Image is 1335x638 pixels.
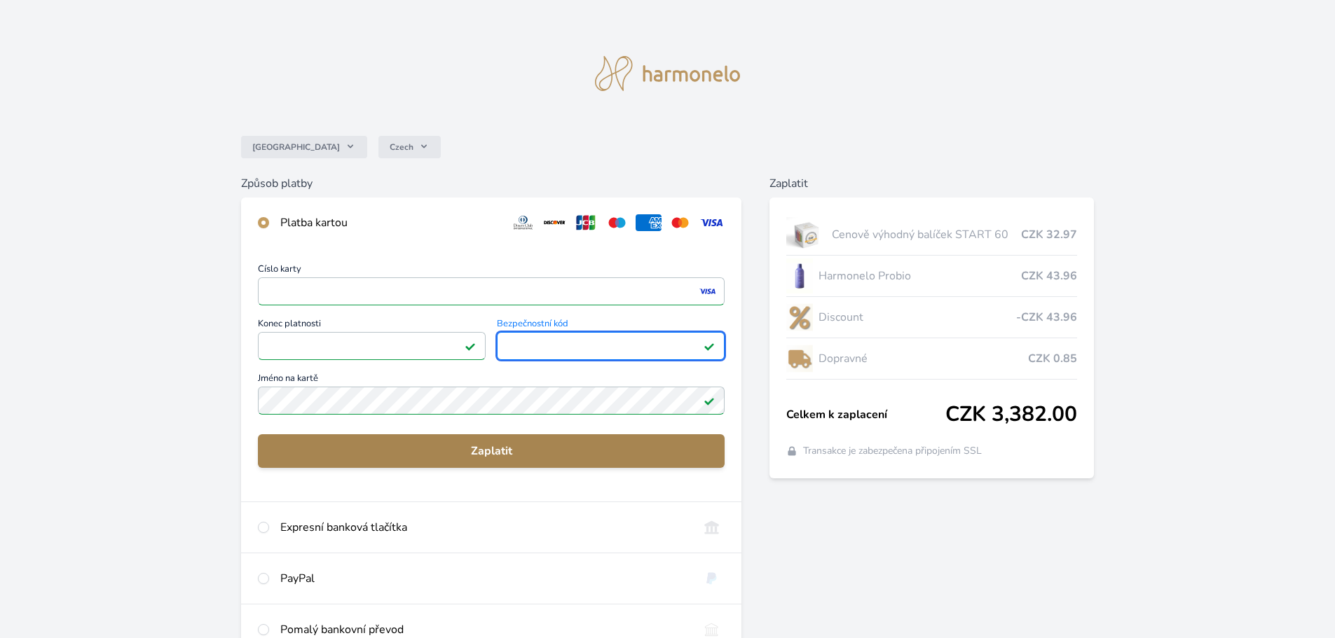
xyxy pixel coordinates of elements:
[786,341,813,376] img: delivery-lo.png
[269,443,713,459] span: Zaplatit
[819,309,1016,326] span: Discount
[819,268,1021,284] span: Harmonelo Probio
[1028,350,1077,367] span: CZK 0.85
[704,340,715,352] img: Platné pole
[595,56,741,91] img: logo.svg
[699,519,725,536] img: onlineBanking_CZ.svg
[510,214,536,231] img: diners.svg
[573,214,599,231] img: jcb.svg
[280,570,687,587] div: PayPal
[264,336,479,356] iframe: Iframe pro datum vypršení platnosti
[390,141,413,153] span: Czech
[280,519,687,536] div: Expresní banková tlačítka
[264,282,718,301] iframe: Iframe pro číslo karty
[667,214,693,231] img: mc.svg
[1021,268,1077,284] span: CZK 43.96
[280,214,499,231] div: Platba kartou
[465,340,476,352] img: Platné pole
[1021,226,1077,243] span: CZK 32.97
[803,444,982,458] span: Transakce je zabezpečena připojením SSL
[604,214,630,231] img: maestro.svg
[241,175,741,192] h6: Způsob platby
[497,319,725,332] span: Bezpečnostní kód
[252,141,340,153] span: [GEOGRAPHIC_DATA]
[258,434,725,468] button: Zaplatit
[945,402,1077,427] span: CZK 3,382.00
[704,395,715,406] img: Platné pole
[378,136,441,158] button: Czech
[769,175,1094,192] h6: Zaplatit
[786,217,826,252] img: start.jpg
[1016,309,1077,326] span: -CZK 43.96
[258,265,725,277] span: Číslo karty
[786,258,813,293] img: CLEAN_PROBIO_se_stinem_x-lo.jpg
[258,374,725,387] span: Jméno na kartě
[819,350,1028,367] span: Dopravné
[832,226,1021,243] span: Cenově výhodný balíček START 60
[786,406,945,423] span: Celkem k zaplacení
[698,285,717,298] img: visa
[699,214,725,231] img: visa.svg
[258,319,486,332] span: Konec platnosti
[786,300,813,335] img: discount-lo.png
[280,621,687,638] div: Pomalý bankovní převod
[542,214,568,231] img: discover.svg
[241,136,367,158] button: [GEOGRAPHIC_DATA]
[699,621,725,638] img: bankTransfer_IBAN.svg
[503,336,718,356] iframe: Iframe pro bezpečnostní kód
[636,214,662,231] img: amex.svg
[258,387,725,415] input: Jméno na kartěPlatné pole
[699,570,725,587] img: paypal.svg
